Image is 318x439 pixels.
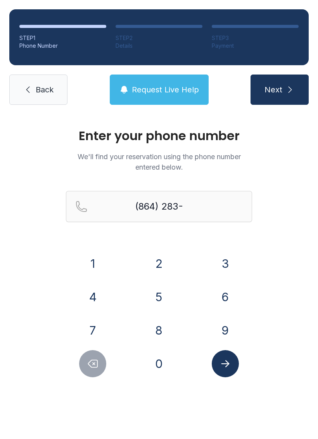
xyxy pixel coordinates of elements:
button: 2 [145,250,173,277]
h1: Enter your phone number [66,130,252,142]
div: STEP 2 [116,34,202,42]
p: We'll find your reservation using the phone number entered below. [66,151,252,172]
button: 1 [79,250,106,277]
div: Details [116,42,202,50]
span: Next [264,84,282,95]
div: STEP 3 [212,34,299,42]
button: 5 [145,283,173,311]
button: 7 [79,317,106,344]
button: 4 [79,283,106,311]
div: STEP 1 [19,34,106,42]
button: Delete number [79,350,106,377]
div: Phone Number [19,42,106,50]
button: 3 [212,250,239,277]
button: 0 [145,350,173,377]
div: Payment [212,42,299,50]
button: 6 [212,283,239,311]
span: Request Live Help [132,84,199,95]
button: Submit lookup form [212,350,239,377]
input: Reservation phone number [66,191,252,222]
button: 8 [145,317,173,344]
span: Back [36,84,54,95]
button: 9 [212,317,239,344]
